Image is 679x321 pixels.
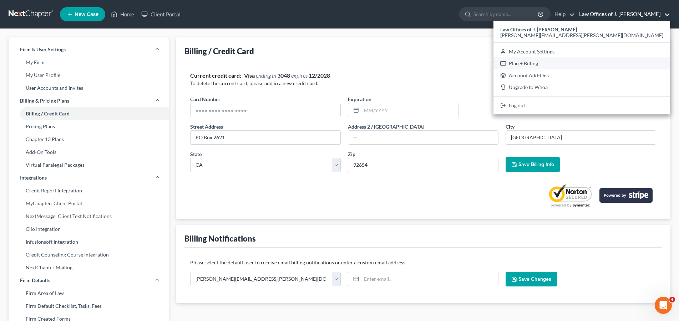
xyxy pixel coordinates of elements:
input: XXXXX [348,158,498,172]
a: Norton Secured privacy certification [547,183,594,208]
a: Upgrade to Whoa [493,82,670,94]
div: Billing / Credit Card [184,46,254,56]
input: ●●●● ●●●● ●●●● ●●●● [191,103,340,117]
a: Firm Area of Law [9,287,169,300]
a: My Firm [9,56,169,69]
span: Integrations [20,174,47,181]
input: Enter street address [191,131,340,144]
a: My User Profile [9,69,169,82]
a: MyChapter: Client Portal [9,197,169,210]
input: MM/YYYY [361,103,459,117]
span: Firm Defaults [20,277,50,284]
p: To delete the current card, please add in a new credit card. [190,80,656,87]
a: Log out [493,99,670,112]
a: Firm Defaults [9,274,169,287]
span: ending in [256,72,276,79]
button: Save Changes [506,272,557,287]
a: Chapter 13 Plans [9,133,169,146]
span: Card Number [190,96,221,102]
strong: 3048 [277,72,290,79]
span: Billing & Pricing Plans [20,97,69,104]
img: Powered by Symantec [547,183,594,208]
a: NextChapter Mailing [9,261,169,274]
a: Billing & Pricing Plans [9,94,169,107]
a: Clio Integration [9,223,169,235]
span: Address 2 / [GEOGRAPHIC_DATA] [348,124,424,130]
a: Add-On Tools [9,146,169,159]
span: City [506,124,515,130]
a: Plan + Billing [493,57,670,69]
strong: 12/2028 [309,72,330,79]
span: 4 [669,297,675,302]
a: Infusionsoft Integration [9,235,169,248]
span: Zip [348,151,355,157]
strong: Current credit card: [190,72,241,79]
a: Pricing Plans [9,120,169,133]
a: Credit Report Integration [9,184,169,197]
a: Credit Counseling Course Integration [9,248,169,261]
div: Billing Notifications [184,233,256,244]
iframe: Intercom live chat [655,297,672,314]
a: Firm Default Checklist, Tasks, Fees [9,300,169,312]
a: NextMessage: Client Text Notifications [9,210,169,223]
span: Save Billing Info [518,161,554,167]
a: Billing / Credit Card [9,107,169,120]
a: Help [551,8,575,21]
strong: Law Offices of J. [PERSON_NAME] [500,26,577,32]
img: stripe-logo-2a7f7e6ca78b8645494d24e0ce0d7884cb2b23f96b22fa3b73b5b9e177486001.png [599,188,653,203]
a: Client Portal [138,8,184,21]
button: Save Billing Info [506,157,560,172]
a: My Account Settings [493,46,670,58]
input: Search by name... [473,7,539,21]
span: State [190,151,202,157]
a: Integrations [9,171,169,184]
input: Enter city [506,131,656,144]
span: Firm & User Settings [20,46,66,53]
a: Virtual Paralegal Packages [9,159,169,171]
a: User Accounts and Invites [9,82,169,94]
div: Law Offices of J. [PERSON_NAME] [493,21,670,114]
span: Expiration [348,96,371,102]
strong: Visa [244,72,255,79]
a: Account Add-Ons [493,69,670,82]
a: Law Offices of J. [PERSON_NAME] [576,8,670,21]
a: Home [107,8,138,21]
span: expires [291,72,308,79]
a: Firm & User Settings [9,43,169,56]
span: Save Changes [518,276,551,282]
span: Street Address [190,124,223,130]
p: Please select the default user to receive email billing notifications or enter a custom email add... [190,259,656,266]
input: -- [348,131,498,144]
input: Enter email... [361,272,498,286]
span: [PERSON_NAME][EMAIL_ADDRESS][PERSON_NAME][DOMAIN_NAME] [500,32,663,38]
span: New Case [75,12,98,17]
